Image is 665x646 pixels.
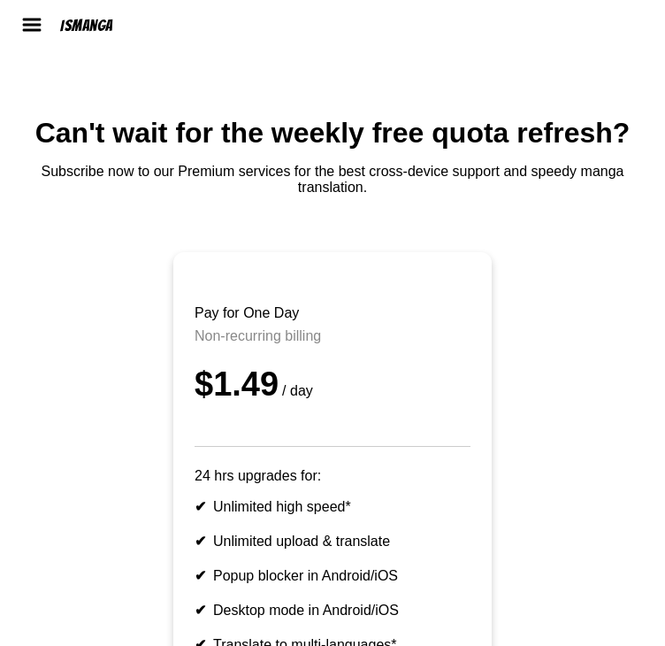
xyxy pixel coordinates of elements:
p: 24 hrs upgrades for: [195,468,470,484]
small: / day [279,383,313,398]
a: IsManga [53,17,145,34]
b: ✔ [195,499,206,514]
h1: Can't wait for the weekly free quota refresh? [14,117,651,150]
b: ✔ [195,534,206,549]
div: IsManga [60,17,113,34]
h3: Pay for One Day [195,305,470,321]
div: $1.49 [195,365,470,404]
li: Unlimited upload & translate [195,533,470,550]
p: Subscribe now to our Premium services for the best cross-device support and speedy manga translat... [14,164,651,196]
b: ✔ [195,568,206,583]
li: Unlimited high speed* [195,498,470,515]
li: Popup blocker in Android/iOS [195,567,470,584]
li: Desktop mode in Android/iOS [195,602,470,619]
p: Non-recurring billing [195,328,470,344]
img: hamburger [21,14,42,35]
b: ✔ [195,603,206,618]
